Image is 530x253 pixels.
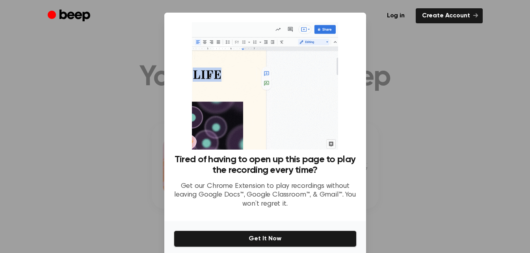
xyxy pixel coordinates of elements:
[192,22,338,150] img: Beep extension in action
[174,182,357,209] p: Get our Chrome Extension to play recordings without leaving Google Docs™, Google Classroom™, & Gm...
[48,8,92,24] a: Beep
[416,8,483,23] a: Create Account
[381,8,411,23] a: Log in
[174,231,357,247] button: Get It Now
[174,154,357,176] h3: Tired of having to open up this page to play the recording every time?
